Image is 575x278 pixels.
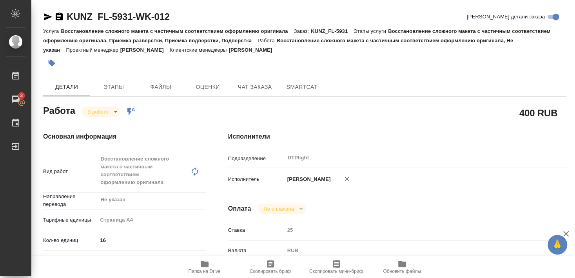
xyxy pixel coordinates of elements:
span: Чат заказа [236,82,274,92]
div: Страница А4 [97,213,206,227]
button: Скопировать ссылку [54,12,64,22]
h4: Оплата [228,204,251,213]
h2: Работа [43,103,75,117]
button: Добавить тэг [43,54,60,72]
p: Услуга [43,28,61,34]
input: ✎ Введи что-нибудь [97,235,206,246]
p: [PERSON_NAME] [285,175,331,183]
button: Удалить исполнителя [338,170,356,188]
input: Пустое поле [285,224,538,236]
span: Детали [48,82,85,92]
h2: 400 RUB [519,106,557,119]
button: 🙏 [548,235,567,255]
button: Скопировать мини-бриф [303,256,369,278]
button: Скопировать бриф [238,256,303,278]
span: Файлы [142,82,180,92]
span: Этапы [95,82,132,92]
span: 3 [15,92,27,99]
a: KUNZ_FL-5931-WK-012 [67,11,170,22]
button: Обновить файлы [369,256,435,278]
span: 🙏 [551,236,564,253]
span: [PERSON_NAME] детали заказа [467,13,545,21]
p: Восстановление сложного макета с частичным соответствием оформлению оригинала [61,28,294,34]
button: Скопировать ссылку для ЯМессенджера [43,12,53,22]
p: Кол-во единиц [43,236,97,244]
p: KUNZ_FL-5931 [311,28,354,34]
p: Направление перевода [43,193,97,208]
div: В работе [257,204,305,214]
p: Клиентские менеджеры [170,47,229,53]
button: В работе [85,108,111,115]
h4: Исполнители [228,132,566,141]
p: Этапы услуги [354,28,388,34]
p: Проектный менеджер [66,47,120,53]
p: Работа [258,38,277,43]
p: [PERSON_NAME] [229,47,278,53]
h4: Основная информация [43,132,197,141]
p: Исполнитель [228,175,285,183]
p: [PERSON_NAME] [120,47,170,53]
p: Ставка [228,226,285,234]
p: Вид работ [43,168,97,175]
p: Валюта [228,247,285,255]
div: Юридическая/Финансовая [97,254,206,267]
button: Не оплачена [261,206,296,212]
div: RUB [285,244,538,257]
p: Тарифные единицы [43,216,97,224]
span: Скопировать мини-бриф [309,269,363,274]
a: 3 [2,90,29,109]
span: SmartCat [283,82,321,92]
span: Скопировать бриф [250,269,291,274]
span: Обновить файлы [383,269,421,274]
div: В работе [81,107,120,117]
span: Папка на Drive [189,269,221,274]
button: Папка на Drive [172,256,238,278]
p: Подразделение [228,155,285,162]
p: Восстановление сложного макета с частичным соответствием оформлению оригинала, Не указан [43,38,513,53]
p: Заказ: [294,28,311,34]
span: Оценки [189,82,227,92]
